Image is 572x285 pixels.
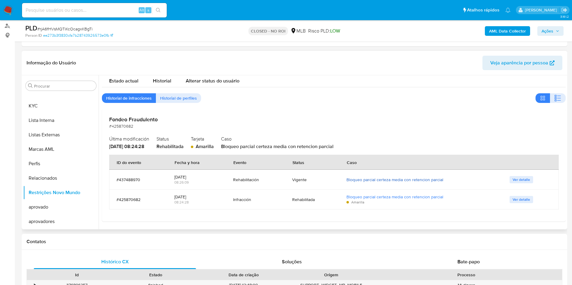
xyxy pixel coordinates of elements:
a: Notificações [505,8,510,13]
span: Ações [542,26,553,36]
span: Soluções [282,258,302,265]
button: Procurar [28,83,33,88]
div: Estado [121,272,191,278]
span: 3.161.2 [560,14,569,19]
button: Perfis [23,156,99,171]
input: Pesquise usuários ou casos... [22,6,167,14]
button: Restrições Novo Mundo [23,185,99,200]
span: Alt [139,7,144,13]
button: Relacionados [23,171,99,185]
button: Veja aparência por pessoa [482,56,562,70]
p: magno.ferreira@mercadopago.com.br [525,7,559,13]
div: MLB [290,28,306,34]
span: LOW [330,27,340,34]
div: Processo [375,272,558,278]
div: Data de criação [200,272,288,278]
a: ee273b3f3830cfa7b28743926573e0fb [43,33,113,38]
button: Marcas AML [23,142,99,156]
button: AML Data Collector [485,26,530,36]
input: Procurar [34,83,94,89]
button: search-icon [152,6,164,14]
button: Listas Externas [23,128,99,142]
h1: Informação do Usuário [27,60,76,66]
b: Person ID [25,33,42,38]
p: CLOSED - NO ROI [248,27,288,35]
span: Veja aparência por pessoa [490,56,548,70]
span: Histórico CX [101,258,129,265]
button: KYC [23,99,99,113]
button: Lista Interna [23,113,99,128]
button: Ações [537,26,564,36]
span: Risco PLD: [308,28,340,34]
span: Bate-papo [457,258,480,265]
b: AML Data Collector [489,26,526,36]
div: Id [42,272,112,278]
h1: Contatos [27,239,562,245]
span: Atalhos rápidos [467,7,499,13]
b: PLD [25,23,37,33]
div: Origem [296,272,367,278]
a: Sair [561,7,567,13]
button: aprovadores [23,214,99,229]
span: s [147,7,149,13]
button: aprovado [23,200,99,214]
span: # rjA6fHVsMQTiKcOcagxKBgTi [37,26,93,32]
